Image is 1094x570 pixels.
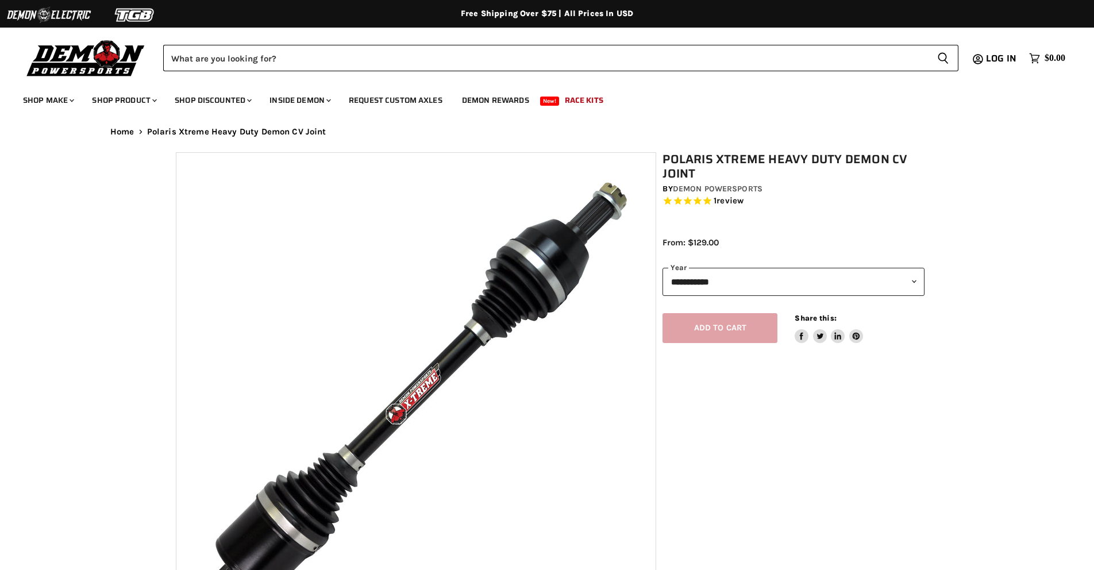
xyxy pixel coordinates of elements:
[662,152,924,181] h1: Polaris Xtreme Heavy Duty Demon CV Joint
[166,88,259,112] a: Shop Discounted
[662,195,924,207] span: Rated 5.0 out of 5 stars 1 reviews
[163,45,928,71] input: Search
[261,88,338,112] a: Inside Demon
[6,4,92,26] img: Demon Electric Logo 2
[986,51,1016,66] span: Log in
[1045,53,1065,64] span: $0.00
[14,88,81,112] a: Shop Make
[1023,50,1071,67] a: $0.00
[795,314,836,322] span: Share this:
[87,127,1007,137] nav: Breadcrumbs
[23,37,149,78] img: Demon Powersports
[83,88,164,112] a: Shop Product
[87,9,1007,19] div: Free Shipping Over $75 | All Prices In USD
[163,45,958,71] form: Product
[717,196,744,206] span: review
[981,53,1023,64] a: Log in
[556,88,612,112] a: Race Kits
[340,88,451,112] a: Request Custom Axles
[453,88,538,112] a: Demon Rewards
[662,237,719,248] span: From: $129.00
[147,127,326,137] span: Polaris Xtreme Heavy Duty Demon CV Joint
[14,84,1062,112] ul: Main menu
[662,183,924,195] div: by
[795,313,863,344] aside: Share this:
[92,4,178,26] img: TGB Logo 2
[714,196,744,206] span: 1 reviews
[110,127,134,137] a: Home
[673,184,762,194] a: Demon Powersports
[928,45,958,71] button: Search
[540,97,560,106] span: New!
[662,268,924,296] select: year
